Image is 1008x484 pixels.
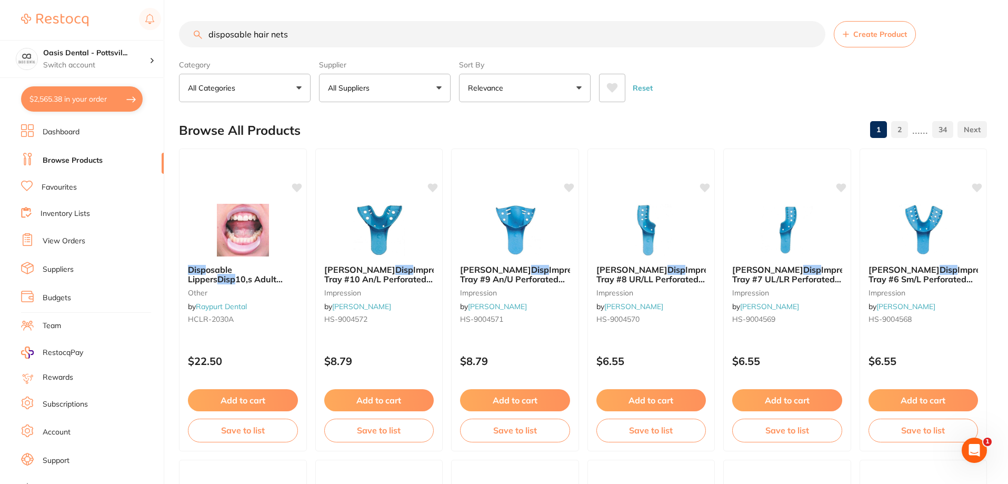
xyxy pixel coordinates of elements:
[869,289,979,297] small: impression
[328,83,374,93] p: All Suppliers
[596,302,663,311] span: by
[188,302,247,311] span: by
[596,289,706,297] small: impression
[21,86,143,112] button: $2,565.38 in your order
[912,124,928,136] p: ......
[732,289,842,297] small: impression
[869,302,935,311] span: by
[869,264,1001,294] span: Impression Tray #6 Sm/L Perforated 12 pk
[630,74,656,102] button: Reset
[876,302,935,311] a: [PERSON_NAME]
[324,265,434,284] b: HENRY SCHEIN Disp Impression Tray #10 An/L Perforated 12 pk
[460,314,503,324] span: HS-9004571
[460,264,531,275] span: [PERSON_NAME]
[188,264,206,275] em: Disp
[803,264,821,275] em: Disp
[188,265,298,284] b: Disposable Lippers Disp 10,s Adult 2030A
[732,265,842,284] b: HENRY SCHEIN Disp Impression Tray #7 UL/LR Perforated 12 pk
[853,30,907,38] span: Create Product
[43,155,103,166] a: Browse Products
[460,419,570,442] button: Save to list
[460,355,570,367] p: $8.79
[324,289,434,297] small: impression
[179,60,311,70] label: Category
[43,293,71,303] a: Budgets
[468,302,527,311] a: [PERSON_NAME]
[460,302,527,311] span: by
[596,264,729,294] span: Impression Tray #8 UR/LL Perforated 12 pk
[869,265,979,284] b: HENRY SCHEIN Disp Impression Tray #6 Sm/L Perforated 12 pk
[43,348,83,358] span: RestocqPay
[869,389,979,411] button: Add to cart
[319,74,451,102] button: All Suppliers
[43,321,61,331] a: Team
[834,21,916,47] button: Create Product
[940,264,957,275] em: Disp
[869,419,979,442] button: Save to list
[179,21,825,47] input: Search Products
[21,347,34,359] img: RestocqPay
[43,372,73,383] a: Rewards
[869,314,912,324] span: HS-9004568
[345,204,413,256] img: HENRY SCHEIN Disp Impression Tray #10 An/L Perforated 12 pk
[188,314,234,324] span: HCLR-2030A
[43,48,149,58] h4: Oasis Dental - Pottsville
[753,204,821,256] img: HENRY SCHEIN Disp Impression Tray #7 UL/LR Perforated 12 pk
[395,264,413,275] em: Disp
[983,438,992,446] span: 1
[869,355,979,367] p: $6.55
[43,127,79,137] a: Dashboard
[324,264,457,294] span: Impression Tray #10 An/L Perforated 12 pk
[596,419,706,442] button: Save to list
[188,264,232,284] span: osable Lippers
[460,265,570,284] b: HENRY SCHEIN Disp Impression Tray #9 An/U Perforated 12 pk
[188,289,298,297] small: other
[43,456,69,466] a: Support
[188,355,298,367] p: $22.50
[43,236,85,246] a: View Orders
[468,83,507,93] p: Relevance
[21,347,83,359] a: RestocqPay
[596,314,640,324] span: HS-9004570
[869,264,940,275] span: [PERSON_NAME]
[42,182,77,193] a: Favourites
[188,83,239,93] p: All Categories
[459,60,591,70] label: Sort By
[332,302,391,311] a: [PERSON_NAME]
[324,302,391,311] span: by
[732,389,842,411] button: Add to cart
[217,274,235,284] em: Disp
[596,264,667,275] span: [PERSON_NAME]
[324,389,434,411] button: Add to cart
[43,60,149,71] p: Switch account
[459,74,591,102] button: Relevance
[732,302,799,311] span: by
[188,389,298,411] button: Add to cart
[596,265,706,284] b: HENRY SCHEIN Disp Impression Tray #8 UR/LL Perforated 12 pk
[870,119,887,140] a: 1
[179,123,301,138] h2: Browse All Products
[43,264,74,275] a: Suppliers
[531,264,549,275] em: Disp
[891,119,908,140] a: 2
[962,438,987,463] iframe: Intercom live chat
[188,274,283,294] span: 10,s Adult 2030A
[324,314,367,324] span: HS-9004572
[324,419,434,442] button: Save to list
[188,419,298,442] button: Save to list
[41,209,90,219] a: Inventory Lists
[617,204,685,256] img: HENRY SCHEIN Disp Impression Tray #8 UR/LL Perforated 12 pk
[667,264,685,275] em: Disp
[460,389,570,411] button: Add to cart
[208,204,277,256] img: Disposable Lippers Disp 10,s Adult 2030A
[732,314,775,324] span: HS-9004569
[740,302,799,311] a: [PERSON_NAME]
[43,427,71,438] a: Account
[932,119,953,140] a: 34
[460,264,593,294] span: Impression Tray #9 An/U Perforated 12 pk
[732,264,803,275] span: [PERSON_NAME]
[596,389,706,411] button: Add to cart
[196,302,247,311] a: Raypurt Dental
[481,204,549,256] img: HENRY SCHEIN Disp Impression Tray #9 An/U Perforated 12 pk
[324,355,434,367] p: $8.79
